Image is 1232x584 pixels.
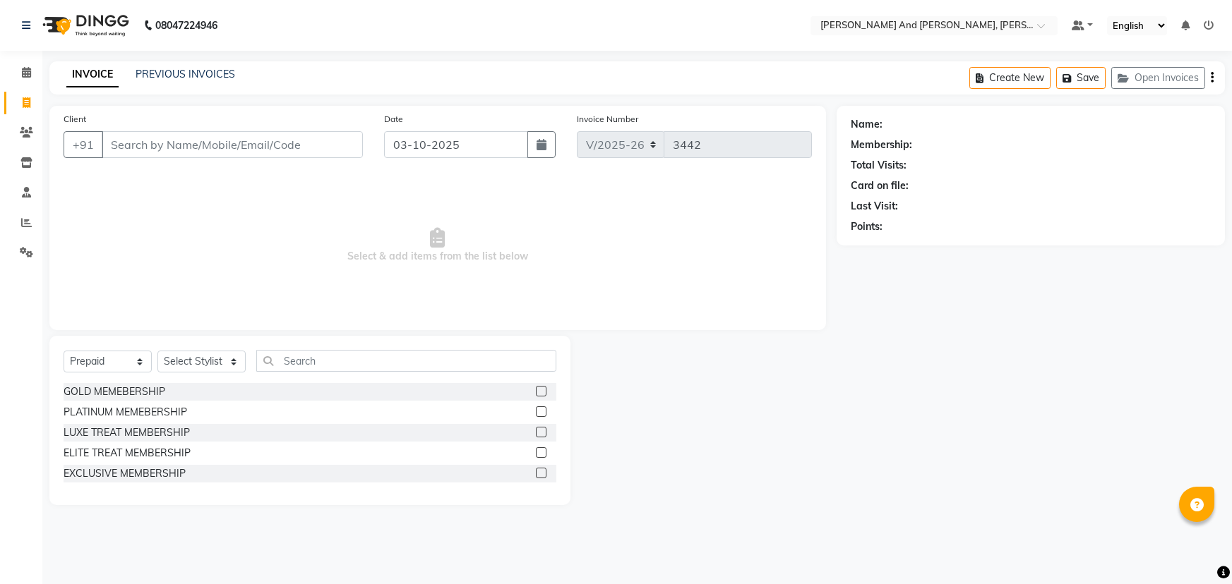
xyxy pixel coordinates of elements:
b: 08047224946 [155,6,217,45]
button: Open Invoices [1111,67,1205,89]
div: Total Visits: [851,158,907,173]
div: Card on file: [851,178,909,193]
div: PLATINUM MEMEBERSHIP [64,405,187,420]
label: Date [384,113,403,126]
button: Create New [969,67,1051,89]
label: Client [64,113,86,126]
img: logo [36,6,133,45]
div: Membership: [851,138,912,152]
iframe: chat widget [1173,528,1218,570]
div: Points: [851,219,883,234]
div: ELITE TREAT MEMBERSHIP [64,446,191,461]
button: Save [1056,67,1106,89]
div: LUXE TREAT MEMBERSHIP [64,425,190,440]
input: Search [256,350,556,372]
div: Last Visit: [851,199,898,214]
label: Invoice Number [577,113,638,126]
div: GOLD MEMEBERSHIP [64,384,165,399]
div: Name: [851,117,883,132]
input: Search by Name/Mobile/Email/Code [102,131,363,158]
span: Select & add items from the list below [64,175,812,316]
a: PREVIOUS INVOICES [136,68,235,80]
button: +91 [64,131,103,158]
a: INVOICE [66,62,119,87]
div: EXCLUSIVE MEMBERSHIP [64,466,186,481]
